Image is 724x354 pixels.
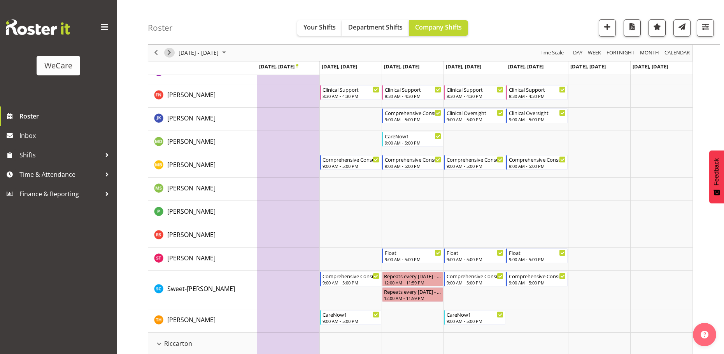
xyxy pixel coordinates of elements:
div: Matthew Brewer"s event - Comprehensive Consult Begin From Tuesday, October 28, 2025 at 9:00:00 AM... [320,155,381,170]
div: 9:00 AM - 5:00 PM [323,279,379,286]
div: Matthew Brewer"s event - Comprehensive Consult Begin From Thursday, October 30, 2025 at 9:00:00 A... [444,155,505,170]
button: Department Shifts [342,20,409,36]
span: Feedback [713,158,720,185]
span: Riccarton [164,339,192,348]
div: 12:00 AM - 11:59 PM [384,279,442,286]
span: [DATE], [DATE] [384,63,419,70]
td: Mehreen Sardar resource [148,178,257,201]
div: 8:30 AM - 4:30 PM [447,93,503,99]
span: [PERSON_NAME] [167,91,216,99]
div: Float [509,249,566,256]
span: Fortnight [606,48,635,58]
span: [DATE] - [DATE] [178,48,219,58]
span: Inbox [19,130,113,141]
div: Sweet-Lin Chan"s event - Comprehensive Consult Begin From Thursday, October 30, 2025 at 9:00:00 A... [444,272,505,286]
div: Sweet-Lin Chan"s event - Comprehensive Consult Begin From Tuesday, October 28, 2025 at 9:00:00 AM... [320,272,381,286]
div: 9:00 AM - 5:00 PM [509,163,566,169]
div: previous period [149,45,163,61]
span: Finance & Reporting [19,188,101,200]
span: [DATE], [DATE] [322,63,357,70]
div: 8:30 AM - 4:30 PM [509,93,566,99]
span: Sweet-[PERSON_NAME] [167,284,235,293]
a: Sweet-[PERSON_NAME] [167,284,235,293]
span: Your Shifts [303,23,336,31]
div: Firdous Naqvi"s event - Clinical Support Begin From Friday, October 31, 2025 at 8:30:00 AM GMT+13... [506,85,568,100]
td: Pooja Prabhu resource [148,201,257,224]
button: Next [164,48,175,58]
span: [DATE], [DATE] [570,63,606,70]
a: [PERSON_NAME] [167,183,216,193]
span: Time Scale [539,48,564,58]
span: Shifts [19,149,101,161]
div: WeCare [44,60,72,71]
a: [PERSON_NAME] [167,113,216,123]
div: Clinical Oversight [447,109,503,117]
span: Day [572,48,583,58]
a: [PERSON_NAME] [167,207,216,216]
span: [PERSON_NAME] [167,67,216,76]
div: 9:00 AM - 5:00 PM [509,116,566,122]
div: 8:30 AM - 4:30 PM [385,93,442,99]
span: calendar [664,48,691,58]
div: CareNow1 [447,310,503,318]
div: Firdous Naqvi"s event - Clinical Support Begin From Wednesday, October 29, 2025 at 8:30:00 AM GMT... [382,85,444,100]
button: Timeline Week [587,48,603,58]
div: Comprehensive Consult [447,272,503,280]
div: Comprehensive Consult [323,155,379,163]
button: Timeline Month [639,48,661,58]
button: Add a new shift [599,19,616,37]
button: Send a list of all shifts for the selected filtered period to all rostered employees. [673,19,691,37]
div: 9:00 AM - 5:00 PM [385,140,442,146]
span: Time & Attendance [19,169,101,180]
div: Comprehensive Consult [385,109,442,117]
div: Comprehensive Consult [509,272,566,280]
div: Comprehensive Consult [447,155,503,163]
a: [PERSON_NAME] [167,230,216,239]
span: [PERSON_NAME] [167,254,216,262]
div: Tillie Hollyer"s event - CareNow1 Begin From Thursday, October 30, 2025 at 9:00:00 AM GMT+13:00 E... [444,310,505,325]
div: John Ko"s event - Comprehensive Consult Begin From Wednesday, October 29, 2025 at 9:00:00 AM GMT+... [382,108,444,123]
button: Company Shifts [409,20,468,36]
span: [DATE], [DATE] [259,63,298,70]
div: 8:30 AM - 4:30 PM [323,93,379,99]
a: [PERSON_NAME] [167,160,216,169]
button: Your Shifts [297,20,342,36]
div: Simone Turner"s event - Float Begin From Wednesday, October 29, 2025 at 9:00:00 AM GMT+13:00 Ends... [382,248,444,263]
div: 9:00 AM - 5:00 PM [447,279,503,286]
td: Firdous Naqvi resource [148,84,257,108]
button: Timeline Day [572,48,584,58]
button: Previous [151,48,161,58]
div: Clinical Support [323,85,379,93]
div: 9:00 AM - 5:00 PM [323,318,379,324]
div: Comprehensive Consult [323,272,379,280]
td: Matthew Brewer resource [148,154,257,178]
a: [PERSON_NAME] [167,137,216,146]
td: Sweet-Lin Chan resource [148,271,257,309]
div: Clinical Oversight [509,109,566,117]
div: Clinical Support [509,85,566,93]
div: Firdous Naqvi"s event - Clinical Support Begin From Tuesday, October 28, 2025 at 8:30:00 AM GMT+1... [320,85,381,100]
div: next period [163,45,176,61]
td: Marie-Claire Dickson-Bakker resource [148,131,257,154]
img: Rosterit website logo [6,19,70,35]
div: Clinical Support [385,85,442,93]
div: Tillie Hollyer"s event - CareNow1 Begin From Tuesday, October 28, 2025 at 9:00:00 AM GMT+13:00 En... [320,310,381,325]
div: 9:00 AM - 5:00 PM [509,256,566,262]
span: Week [587,48,602,58]
span: [PERSON_NAME] [167,160,216,169]
div: 9:00 AM - 5:00 PM [447,116,503,122]
div: Float [385,249,442,256]
div: Repeats every [DATE] - Sweet-[PERSON_NAME] [384,272,442,280]
span: Department Shifts [348,23,403,31]
span: Roster [19,110,113,122]
div: 9:00 AM - 5:00 PM [447,256,503,262]
div: Simone Turner"s event - Float Begin From Friday, October 31, 2025 at 9:00:00 AM GMT+13:00 Ends At... [506,248,568,263]
button: Feedback - Show survey [709,150,724,203]
div: 9:00 AM - 5:00 PM [385,256,442,262]
div: Matthew Brewer"s event - Comprehensive Consult Begin From Wednesday, October 29, 2025 at 9:00:00 ... [382,155,444,170]
img: help-xxl-2.png [701,331,708,338]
